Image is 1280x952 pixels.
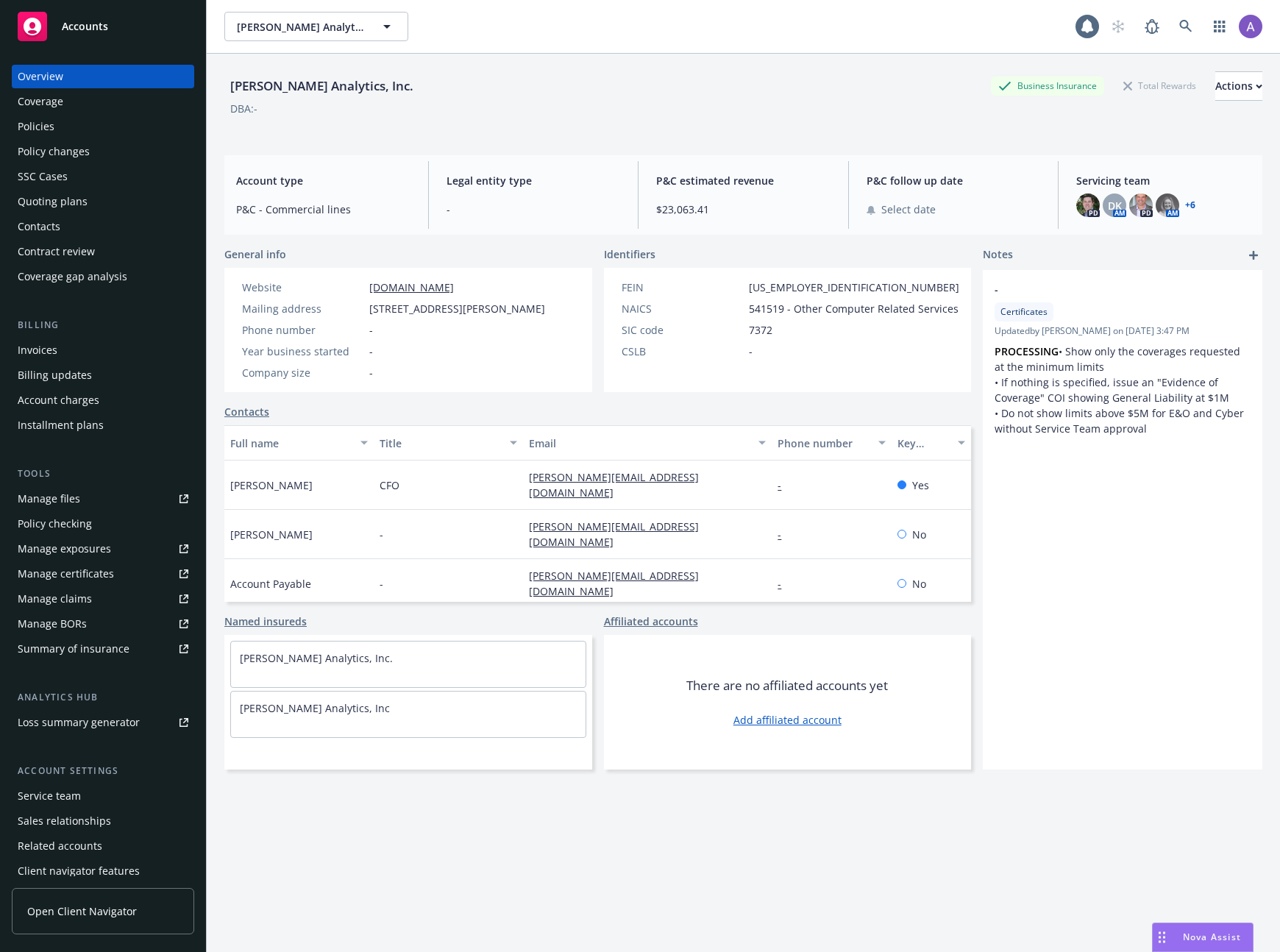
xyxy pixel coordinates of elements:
a: Policies [12,115,194,138]
div: Analytics hub [12,690,194,705]
a: [PERSON_NAME][EMAIL_ADDRESS][DOMAIN_NAME] [529,519,699,549]
span: Notes [983,246,1013,264]
div: Email [529,436,750,451]
a: [PERSON_NAME][EMAIL_ADDRESS][DOMAIN_NAME] [529,470,699,500]
span: [PERSON_NAME] Analytics, Inc. [237,19,364,35]
button: [PERSON_NAME] Analytics, Inc. [224,12,408,41]
span: - [380,576,383,592]
strong: PROCESSING [995,344,1059,358]
span: P&C - Commercial lines [236,202,410,217]
span: - [369,344,373,359]
span: Open Client Navigator [27,903,137,919]
a: Contract review [12,240,194,263]
span: Certificates [1000,305,1048,319]
div: Loss summary generator [18,711,140,734]
div: Account settings [12,764,194,778]
p: • Show only the coverages requested at the minimum limits • If nothing is specified, issue an "Ev... [995,344,1251,436]
span: Manage exposures [12,537,194,561]
a: Client navigator features [12,859,194,883]
a: Invoices [12,338,194,362]
div: Total Rewards [1116,77,1203,95]
a: Summary of insurance [12,637,194,661]
div: Mailing address [242,301,363,316]
span: Legal entity type [447,173,621,188]
span: Nova Assist [1183,931,1241,943]
div: SIC code [622,322,743,338]
button: Actions [1215,71,1262,101]
div: Actions [1215,72,1262,100]
div: Client navigator features [18,859,140,883]
a: [PERSON_NAME] Analytics, Inc. [240,651,393,665]
button: Full name [224,425,374,461]
a: Affiliated accounts [604,614,698,629]
span: - [447,202,621,217]
div: -CertificatesUpdatedby [PERSON_NAME] on [DATE] 3:47 PMPROCESSING• Show only the coverages request... [983,270,1262,448]
div: Coverage [18,90,63,113]
span: No [912,576,926,592]
button: Key contact [892,425,971,461]
div: Contract review [18,240,95,263]
span: Account Payable [230,576,311,592]
div: Sales relationships [18,809,111,833]
a: Coverage [12,90,194,113]
div: Manage certificates [18,562,114,586]
a: Switch app [1205,12,1234,41]
div: Service team [18,784,81,808]
div: Overview [18,65,63,88]
button: Email [523,425,772,461]
span: P&C follow up date [867,173,1041,188]
div: Drag to move [1153,923,1171,951]
div: Year business started [242,344,363,359]
a: Start snowing [1103,12,1133,41]
div: Invoices [18,338,57,362]
img: photo [1239,15,1262,38]
span: Servicing team [1076,173,1251,188]
a: Account charges [12,388,194,412]
a: - [778,527,793,541]
span: [PERSON_NAME] [230,527,313,542]
div: Full name [230,436,352,451]
a: Named insureds [224,614,307,629]
div: Phone number [778,436,869,451]
span: - [380,527,383,542]
span: P&C estimated revenue [656,173,831,188]
a: Report a Bug [1137,12,1167,41]
div: Related accounts [18,834,102,858]
div: Manage files [18,487,80,511]
div: Key contact [897,436,949,451]
span: - [369,322,373,338]
span: 541519 - Other Computer Related Services [749,301,959,316]
span: [PERSON_NAME] [230,477,313,493]
a: Manage claims [12,587,194,611]
span: Select date [881,202,936,217]
div: Policy changes [18,140,90,163]
span: Account type [236,173,410,188]
a: Billing updates [12,363,194,387]
div: Phone number [242,322,363,338]
div: Manage exposures [18,537,111,561]
a: Add affiliated account [733,712,842,728]
div: SSC Cases [18,165,68,188]
span: Identifiers [604,246,655,262]
div: Manage claims [18,587,92,611]
a: Manage files [12,487,194,511]
button: Phone number [772,425,891,461]
a: Manage certificates [12,562,194,586]
span: $23,063.41 [656,202,831,217]
div: DBA: - [230,101,257,116]
div: Tools [12,466,194,481]
a: Manage BORs [12,612,194,636]
span: - [749,344,753,359]
button: Nova Assist [1152,923,1254,952]
a: Contacts [224,404,269,419]
button: Title [374,425,523,461]
a: Contacts [12,215,194,238]
span: There are no affiliated accounts yet [686,677,888,695]
img: photo [1076,193,1100,217]
span: 7372 [749,322,772,338]
span: Yes [912,477,929,493]
span: CFO [380,477,399,493]
a: Policy checking [12,512,194,536]
a: Loss summary generator [12,711,194,734]
a: Policy changes [12,140,194,163]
